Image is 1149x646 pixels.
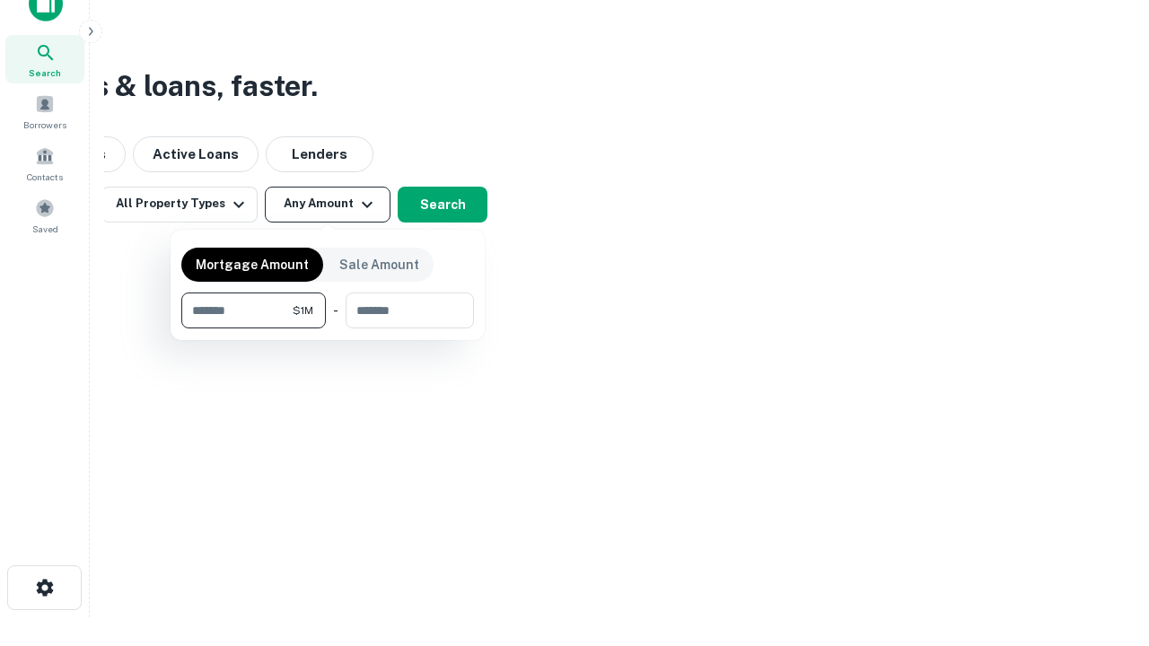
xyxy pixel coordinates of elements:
[339,255,419,275] p: Sale Amount
[1059,502,1149,589] iframe: Chat Widget
[196,255,309,275] p: Mortgage Amount
[333,292,338,328] div: -
[293,302,313,319] span: $1M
